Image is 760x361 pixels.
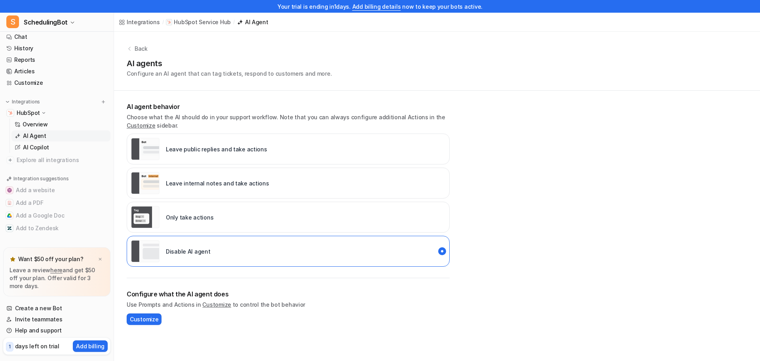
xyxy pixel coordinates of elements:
[127,69,332,78] p: Configure an AI agent that can tag tickets, respond to customers and more.
[5,99,10,105] img: expand menu
[352,3,401,10] a: Add billing details
[3,325,110,336] a: Help and support
[3,98,42,106] button: Integrations
[3,197,110,209] button: Add a PDFAdd a PDF
[167,20,171,24] img: HubSpot Service Hub icon
[131,240,160,262] img: Disable AI agent
[23,143,49,151] p: AI Copilot
[245,18,268,26] div: AI Agent
[166,247,211,256] p: Disable AI agent
[7,226,12,231] img: Add to Zendesk
[76,342,104,350] p: Add billing
[166,145,267,153] p: Leave public replies and take actions
[131,206,160,228] img: Only take actions
[237,18,268,26] a: AI Agent
[119,18,160,26] a: Integrations
[127,289,450,299] h2: Configure what the AI agent does
[50,267,63,273] a: here
[127,18,160,26] div: Integrations
[98,257,103,262] img: x
[6,15,19,28] span: S
[23,132,46,140] p: AI Agent
[18,255,84,263] p: Want $50 off your plan?
[202,301,231,308] a: Customize
[3,43,110,54] a: History
[130,315,158,323] span: Customize
[166,179,269,187] p: Leave internal notes and take actions
[3,222,110,235] button: Add to ZendeskAdd to Zendesk
[3,66,110,77] a: Articles
[11,130,110,141] a: AI Agent
[127,300,450,309] p: Use Prompts and Actions in to control the bot behavior
[127,313,161,325] button: Customize
[127,168,450,199] div: live::internal_reply
[3,314,110,325] a: Invite teammates
[13,175,68,182] p: Integration suggestions
[11,142,110,153] a: AI Copilot
[3,54,110,65] a: Reports
[131,138,160,160] img: Leave public replies and take actions
[23,120,48,128] p: Overview
[3,303,110,314] a: Create a new Bot
[127,236,450,267] div: paused::disabled
[9,256,16,262] img: star
[127,134,450,164] div: live::external_reply
[233,19,235,26] span: /
[6,156,14,164] img: explore all integrations
[17,109,40,117] p: HubSpot
[166,213,213,222] p: Only take actions
[127,102,450,111] p: AI agent behavior
[127,122,155,129] a: Customize
[11,119,110,130] a: Overview
[3,155,110,166] a: Explore all integrations
[127,113,450,130] p: Choose what the AI should do in your support workflow. Note that you can always configure additio...
[17,154,107,166] span: Explore all integrations
[101,99,106,105] img: menu_add.svg
[166,18,231,26] a: HubSpot Service Hub iconHubSpot Service Hub
[3,184,110,197] button: Add a websiteAdd a website
[15,342,59,350] p: days left on trial
[127,57,332,69] h1: AI agents
[131,172,160,194] img: Leave internal notes and take actions
[12,99,40,105] p: Integrations
[162,19,164,26] span: /
[73,340,108,352] button: Add billing
[24,17,68,28] span: SchedulingBot
[8,111,13,115] img: HubSpot
[7,201,12,205] img: Add a PDF
[7,213,12,218] img: Add a Google Doc
[3,31,110,42] a: Chat
[9,266,104,290] p: Leave a review and get $50 off your plan. Offer valid for 3 more days.
[7,188,12,193] img: Add a website
[9,343,11,350] p: 1
[174,18,231,26] p: HubSpot Service Hub
[127,202,450,233] div: live::disabled
[135,44,148,53] p: Back
[3,77,110,88] a: Customize
[3,209,110,222] button: Add a Google DocAdd a Google Doc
